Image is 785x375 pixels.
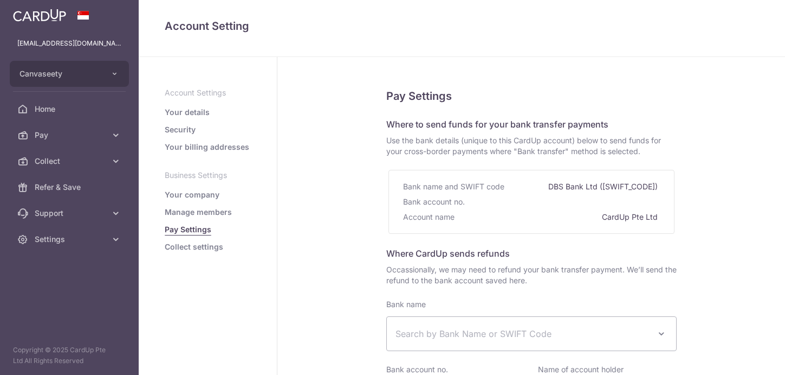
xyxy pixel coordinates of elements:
[165,87,251,98] p: Account Settings
[165,207,232,218] a: Manage members
[403,179,507,194] div: Bank name and SWIFT code
[538,364,624,375] label: Name of account holder
[403,194,467,209] div: Bank account no.
[548,179,660,194] div: DBS Bank Ltd ([SWIFT_CODE])
[386,299,426,310] label: Bank name
[386,135,677,157] span: Use the bank details (unique to this CardUp account) below to send funds for your cross-border pa...
[395,327,650,340] span: Search by Bank Name or SWIFT Code
[35,130,106,141] span: Pay
[602,209,660,225] div: CardUp Pte Ltd
[165,224,211,235] a: Pay Settings
[386,364,448,375] label: Bank account no.
[35,104,106,115] span: Home
[165,124,196,135] a: Security
[35,156,106,167] span: Collect
[35,234,106,245] span: Settings
[715,342,774,370] iframe: Opens a widget where you can find more information
[17,38,121,49] p: [EMAIL_ADDRESS][DOMAIN_NAME]
[165,170,251,181] p: Business Settings
[165,20,249,33] span: translation missing: en.refund_bank_accounts.show.title.account_setting
[35,182,106,193] span: Refer & Save
[165,142,249,152] a: Your billing addresses
[165,241,223,252] a: Collect settings
[165,107,210,118] a: Your details
[13,9,66,22] img: CardUp
[165,189,219,200] a: Your company
[20,68,100,79] span: Canvaseety
[386,264,677,286] span: Occassionally, we may need to refund your bank transfer payment. We’ll send the refund to the ban...
[35,208,106,219] span: Support
[386,248,510,259] span: Where CardUp sends refunds
[403,209,457,225] div: Account name
[386,119,608,130] span: Where to send funds for your bank transfer payments
[10,61,129,87] button: Canvaseety
[386,87,677,105] h5: Pay Settings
